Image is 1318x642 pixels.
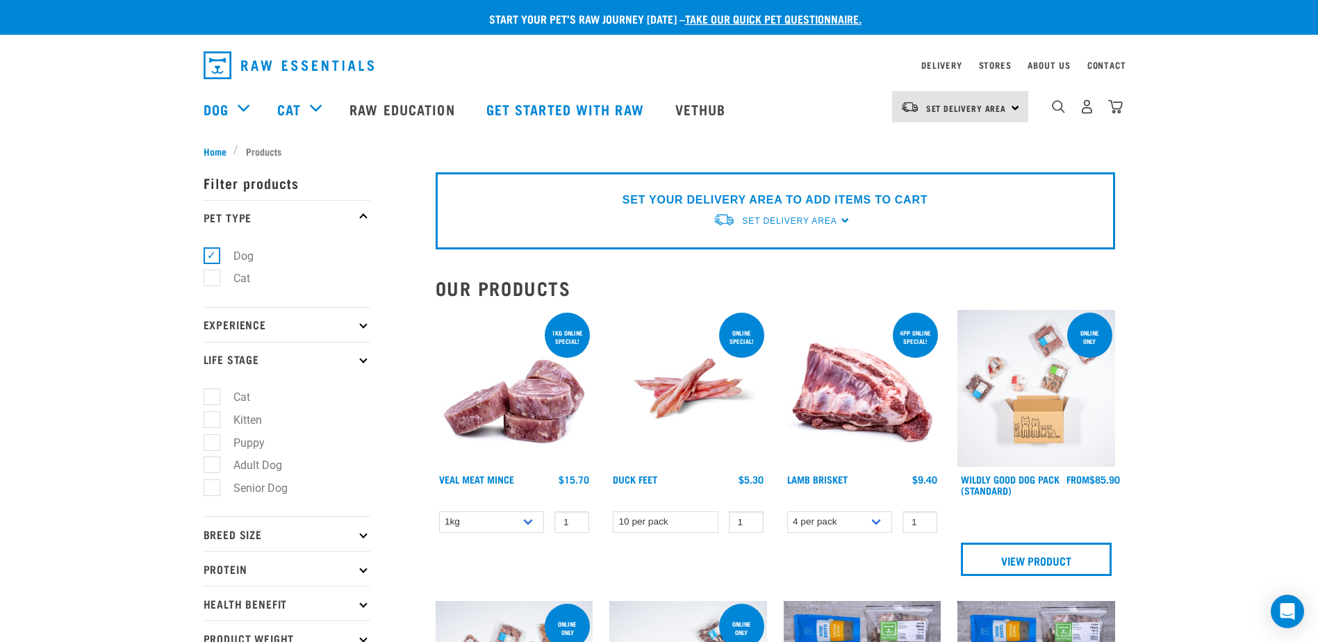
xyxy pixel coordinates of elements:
div: Online Only [1067,322,1112,352]
h2: Our Products [436,277,1115,299]
label: Adult Dog [211,456,288,474]
div: 1kg online special! [545,322,590,352]
div: $85.90 [1066,474,1120,485]
img: 1160 Veal Meat Mince Medallions 01 [436,310,593,468]
a: Wildly Good Dog Pack (Standard) [961,477,1060,493]
div: Open Intercom Messenger [1271,595,1304,628]
p: Experience [204,307,370,342]
img: user.png [1080,99,1094,114]
input: 1 [903,511,937,533]
nav: breadcrumbs [204,144,1115,158]
img: home-icon@2x.png [1108,99,1123,114]
span: Home [204,144,226,158]
label: Dog [211,247,259,265]
img: Raw Essentials Duck Feet Raw Meaty Bones For Dogs [609,310,767,468]
p: SET YOUR DELIVERY AREA TO ADD ITEMS TO CART [623,192,928,208]
img: home-icon-1@2x.png [1052,100,1065,113]
span: Set Delivery Area [926,106,1007,110]
span: FROM [1066,477,1089,481]
a: take our quick pet questionnaire. [685,15,862,22]
a: Get started with Raw [472,81,661,137]
img: van-moving.png [900,101,919,113]
img: Raw Essentials Logo [204,51,374,79]
div: $9.40 [912,474,937,485]
a: Delivery [921,63,962,67]
img: Dog 0 2sec [957,310,1115,468]
a: Dog [204,99,229,120]
a: Cat [277,99,301,120]
img: 1240 Lamb Brisket Pieces 01 [784,310,941,468]
a: Stores [979,63,1012,67]
p: Pet Type [204,200,370,235]
input: 1 [554,511,589,533]
div: ONLINE SPECIAL! [719,322,764,352]
a: View Product [961,543,1112,576]
p: Filter products [204,165,370,200]
p: Protein [204,551,370,586]
a: Home [204,144,234,158]
a: Lamb Brisket [787,477,848,481]
img: van-moving.png [713,213,735,227]
label: Cat [211,388,256,406]
a: Raw Education [336,81,472,137]
label: Kitten [211,411,267,429]
a: Duck Feet [613,477,657,481]
label: Puppy [211,434,270,452]
p: Breed Size [204,516,370,551]
div: 4pp online special! [893,322,938,352]
input: 1 [729,511,764,533]
p: Life Stage [204,342,370,377]
nav: dropdown navigation [192,46,1126,85]
label: Senior Dog [211,479,293,497]
label: Cat [211,270,256,287]
span: Set Delivery Area [742,216,837,226]
p: Health Benefit [204,586,370,620]
div: $5.30 [739,474,764,485]
a: Contact [1087,63,1126,67]
a: Veal Meat Mince [439,477,514,481]
a: Vethub [661,81,743,137]
div: $15.70 [559,474,589,485]
a: About Us [1028,63,1070,67]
